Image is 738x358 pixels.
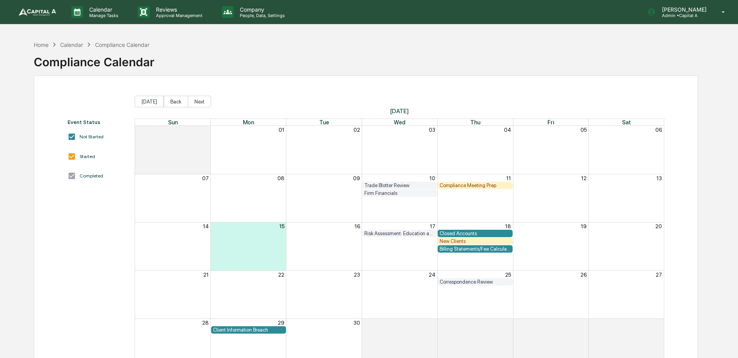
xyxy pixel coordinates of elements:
button: 17 [430,223,435,229]
button: 26 [580,272,587,278]
button: 23 [354,272,360,278]
span: [DATE] [135,107,664,115]
span: Fri [547,119,554,126]
div: Event Status [68,119,127,125]
button: 27 [656,272,662,278]
span: Sat [622,119,631,126]
div: Closed Accounts [440,231,511,236]
span: Mon [243,119,254,126]
button: 20 [655,223,662,229]
p: Reviews [150,6,206,13]
div: Completed [80,173,103,179]
p: Company [234,6,289,13]
button: 05 [580,127,587,133]
button: 02 [353,127,360,133]
button: 04 [655,320,662,326]
button: 01 [279,127,284,133]
span: Wed [394,119,405,126]
button: Back [164,96,188,107]
p: Approval Management [150,13,206,18]
button: 14 [203,223,209,229]
p: Manage Tasks [83,13,122,18]
button: 22 [278,272,284,278]
button: 03 [580,320,587,326]
button: 21 [203,272,209,278]
div: Risk Assessment: Education and Training [364,231,435,236]
div: Trade Blotter Review [364,182,435,188]
p: Admin • Capital A [656,13,710,18]
button: [DATE] [135,96,164,107]
p: [PERSON_NAME] [656,6,710,13]
div: Billing Statements/Fee Calculations Report [440,246,511,252]
button: 09 [353,175,360,181]
button: 06 [655,127,662,133]
p: People, Data, Settings [234,13,289,18]
img: logo [19,8,56,16]
button: 08 [277,175,284,181]
button: 03 [429,127,435,133]
div: Compliance Calendar [34,49,154,69]
div: Client Information Breach [213,327,284,333]
button: 15 [279,223,284,229]
div: Correspondence Review [440,279,511,285]
button: 31 [203,127,209,133]
span: Sun [168,119,178,126]
div: New Clients [440,238,511,244]
button: 11 [506,175,511,181]
span: Thu [470,119,480,126]
button: 25 [505,272,511,278]
button: 13 [657,175,662,181]
button: 30 [353,320,360,326]
div: Compliance Calendar [95,41,149,48]
button: 28 [202,320,209,326]
div: Home [34,41,49,48]
button: 29 [278,320,284,326]
button: 01 [430,320,435,326]
span: Tue [319,119,329,126]
button: 02 [504,320,511,326]
button: 07 [202,175,209,181]
div: Not Started [80,134,104,139]
button: 16 [355,223,360,229]
button: 04 [504,127,511,133]
iframe: Open customer support [713,332,734,353]
button: 24 [429,272,435,278]
div: Compliance Meeting Prep [440,182,511,188]
div: Started [80,154,95,159]
div: Firm Financials [364,190,435,196]
button: 18 [505,223,511,229]
button: 10 [430,175,435,181]
button: 12 [581,175,587,181]
div: Calendar [60,41,83,48]
p: Calendar [83,6,122,13]
button: Next [188,96,211,107]
button: 19 [581,223,587,229]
